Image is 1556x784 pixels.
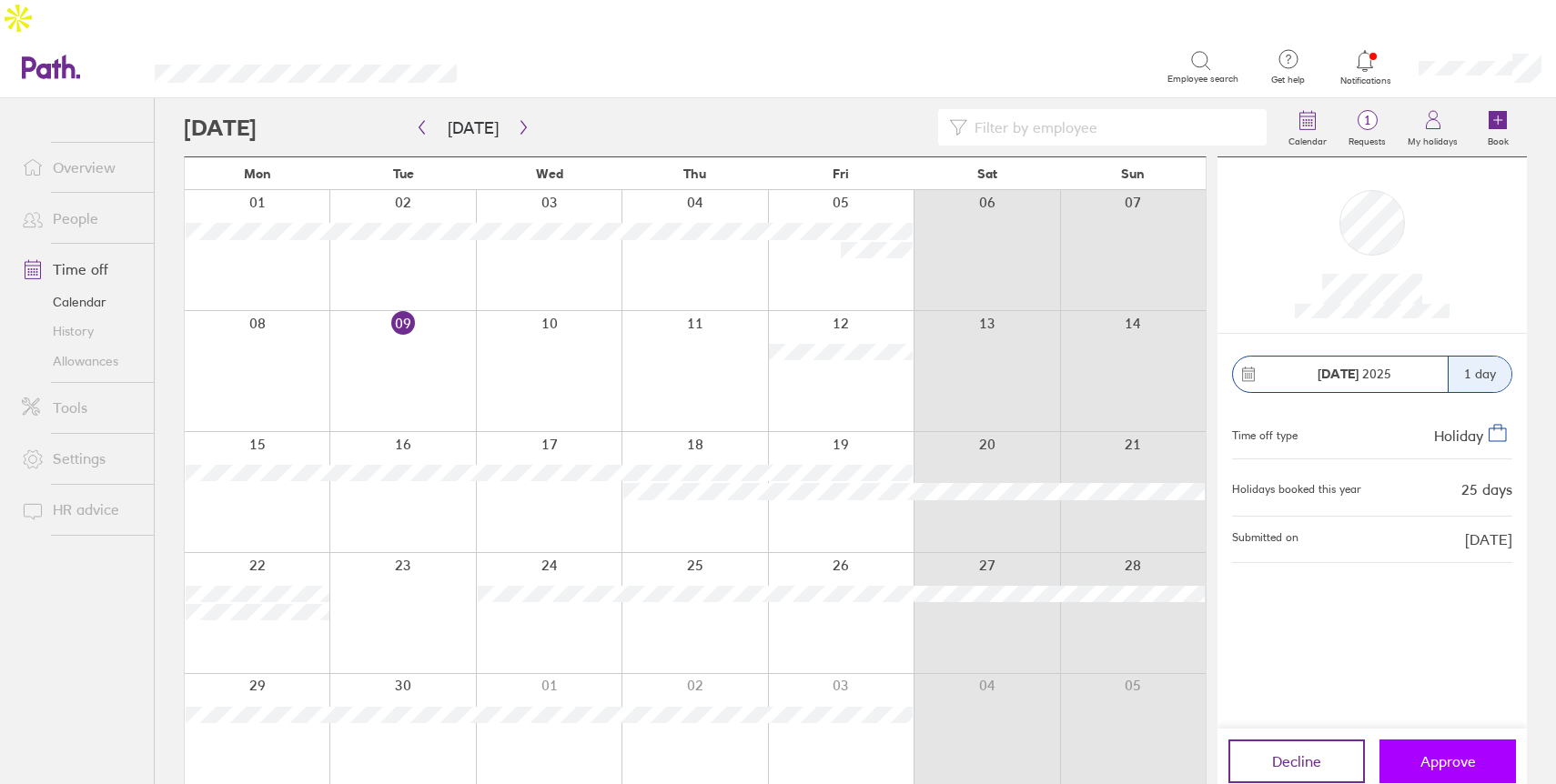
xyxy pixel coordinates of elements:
[1336,75,1395,86] span: Notifications
[1379,739,1516,783] button: Approve
[7,492,154,528] a: HR advice
[1232,483,1361,496] div: Holidays booked this year
[7,287,154,317] a: Calendar
[1121,166,1145,181] span: Sun
[1477,131,1520,147] label: Book
[7,347,154,376] a: Allowances
[1232,422,1298,444] div: Time off type
[683,166,706,181] span: Thu
[1465,531,1512,548] span: [DATE]
[1258,75,1318,85] span: Get help
[7,251,154,287] a: Time off
[1397,131,1469,147] label: My holidays
[536,166,563,181] span: Wed
[1434,426,1483,444] span: Holiday
[7,149,154,186] a: Overview
[7,390,154,427] a: Tools
[7,200,154,236] a: People
[1338,113,1397,127] span: 1
[1167,74,1238,85] span: Employee search
[433,113,513,143] button: [DATE]
[1461,481,1512,498] div: 25 days
[1228,739,1365,783] button: Decline
[1338,98,1397,156] a: 1Requests
[1397,98,1469,156] a: My holidays
[7,441,154,477] a: Settings
[1318,366,1359,382] strong: [DATE]
[967,110,1256,145] input: Filter by employee
[1338,131,1397,147] label: Requests
[1278,131,1338,147] label: Calendar
[977,166,997,181] span: Sat
[1232,531,1298,548] span: Submitted on
[1318,367,1391,381] span: 2025
[1272,753,1321,769] span: Decline
[506,59,552,75] div: Search
[393,166,414,181] span: Tue
[1278,98,1338,156] a: Calendar
[1469,98,1527,156] a: Book
[1420,753,1476,769] span: Approve
[7,317,154,346] a: History
[1336,48,1395,86] a: Notifications
[244,166,271,181] span: Mon
[833,166,849,181] span: Fri
[1448,357,1511,392] div: 1 day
